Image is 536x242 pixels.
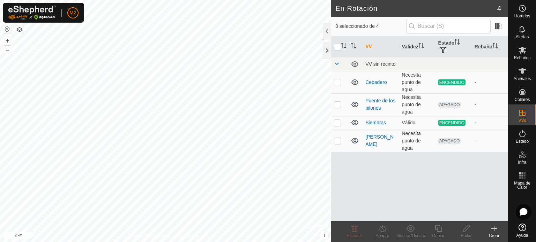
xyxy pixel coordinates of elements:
[472,36,508,57] th: Rebaño
[475,101,505,108] div: -
[15,25,24,34] button: Capas del Mapa
[508,221,536,240] a: Ayuda
[497,3,501,14] span: 4
[399,93,435,116] td: Necesita punto de agua
[365,120,386,125] a: Siembras
[365,79,387,85] a: Cebadero
[514,77,531,81] span: Animales
[438,138,461,144] span: APAGADO
[406,19,491,33] input: Buscar (S)
[438,120,466,126] span: ENCENDIDO
[363,36,399,57] th: VV
[3,37,12,45] button: +
[514,56,530,60] span: Rebaños
[518,118,526,123] span: VVs
[8,6,56,20] img: Logo Gallagher
[3,46,12,54] button: –
[69,9,76,16] span: M2
[480,233,508,239] div: Crear
[516,139,529,143] span: Estado
[516,233,528,237] span: Ayuda
[399,36,435,57] th: Validez
[341,44,347,49] p-sorticon: Activar para ordenar
[514,14,530,18] span: Horarios
[516,35,529,39] span: Alertas
[368,233,396,239] div: Apagar
[435,36,472,57] th: Estado
[492,44,498,49] p-sorticon: Activar para ordenar
[454,40,460,46] p-sorticon: Activar para ordenar
[418,44,424,49] p-sorticon: Activar para ordenar
[365,61,505,67] div: VV sin recinto
[510,181,534,189] span: Mapa de Calor
[399,130,435,152] td: Necesita punto de agua
[335,23,406,30] span: 0 seleccionado de 4
[452,233,480,239] div: Editar
[514,97,530,102] span: Collares
[320,231,328,239] button: i
[396,233,424,239] div: Mostrar/Ocultar
[3,25,12,33] button: Restablecer Mapa
[518,160,526,164] span: Infra
[323,232,325,238] span: i
[424,233,452,239] div: Copiar
[399,116,435,130] td: Válido
[129,233,170,239] a: Política de Privacidad
[475,119,505,126] div: -
[351,44,356,49] p-sorticon: Activar para ordenar
[438,79,466,85] span: ENCENDIDO
[475,137,505,145] div: -
[335,4,497,13] h2: En Rotación
[347,233,362,238] span: Eliminar
[178,233,202,239] a: Contáctenos
[438,102,461,108] span: APAGADO
[365,134,394,147] a: [PERSON_NAME]
[365,98,395,111] a: Puente de los pilones
[475,79,505,86] div: -
[399,71,435,93] td: Necesita punto de agua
